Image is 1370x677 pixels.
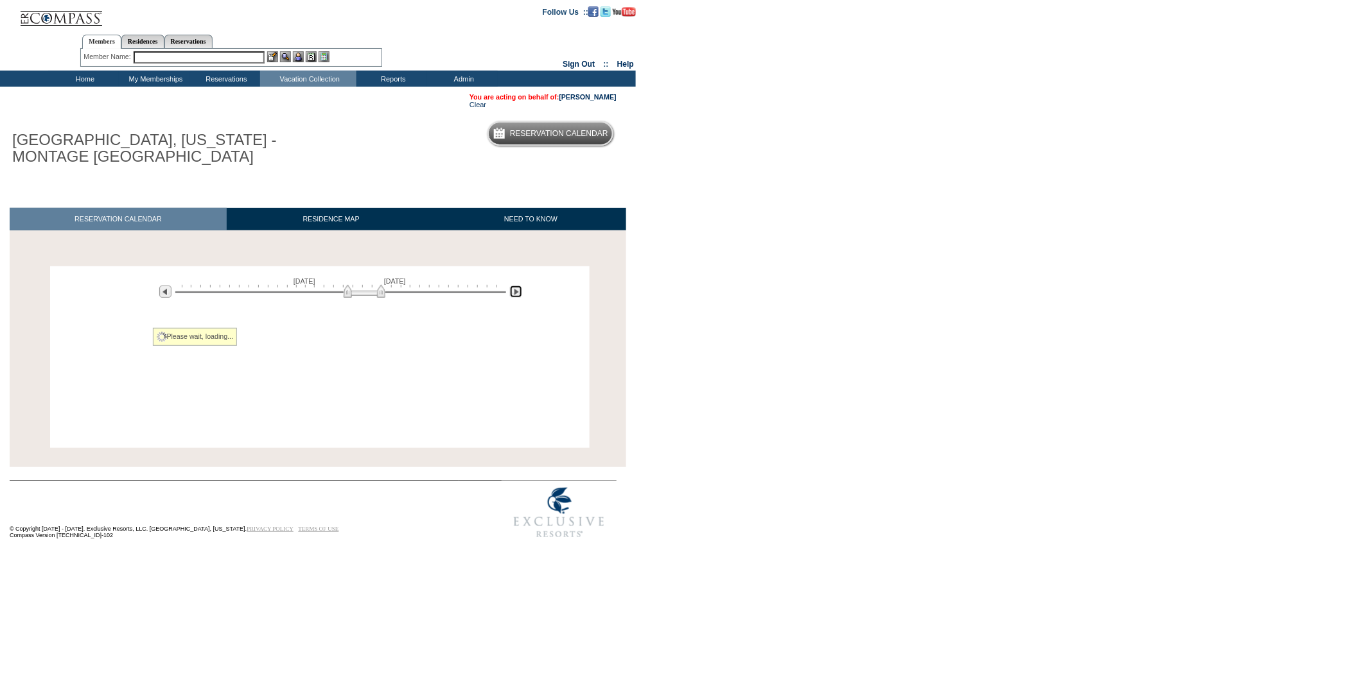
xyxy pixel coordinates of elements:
[384,277,406,285] span: [DATE]
[588,7,599,15] a: Become our fan on Facebook
[601,6,611,17] img: Follow us on Twitter
[153,328,238,346] div: Please wait, loading...
[10,208,227,230] a: RESERVATION CALENDAR
[10,129,297,168] h1: [GEOGRAPHIC_DATA], [US_STATE] - MONTAGE [GEOGRAPHIC_DATA]
[613,7,636,17] img: Subscribe to our YouTube Channel
[294,277,315,285] span: [DATE]
[604,60,609,69] span: ::
[159,286,171,298] img: Previous
[10,481,459,545] td: © Copyright [DATE] - [DATE]. Exclusive Resorts, LLC. [GEOGRAPHIC_DATA], [US_STATE]. Compass Versi...
[617,60,634,69] a: Help
[510,286,522,298] img: Next
[306,51,317,62] img: Reservations
[601,7,611,15] a: Follow us on Twitter
[356,71,427,87] td: Reports
[260,71,356,87] td: Vacation Collection
[427,71,498,87] td: Admin
[563,60,595,69] a: Sign Out
[83,51,133,62] div: Member Name:
[267,51,278,62] img: b_edit.gif
[588,6,599,17] img: Become our fan on Facebook
[510,130,608,138] h5: Reservation Calendar
[470,93,617,101] span: You are acting on behalf of:
[48,71,119,87] td: Home
[82,35,121,49] a: Members
[502,481,617,545] img: Exclusive Resorts
[613,7,636,15] a: Subscribe to our YouTube Channel
[435,208,626,230] a: NEED TO KNOW
[559,93,617,101] a: [PERSON_NAME]
[121,35,164,48] a: Residences
[319,51,329,62] img: b_calculator.gif
[164,35,213,48] a: Reservations
[470,101,486,108] a: Clear
[247,526,294,532] a: PRIVACY POLICY
[280,51,291,62] img: View
[299,526,339,532] a: TERMS OF USE
[227,208,436,230] a: RESIDENCE MAP
[157,332,167,342] img: spinner2.gif
[543,6,588,17] td: Follow Us ::
[189,71,260,87] td: Reservations
[293,51,304,62] img: Impersonate
[119,71,189,87] td: My Memberships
